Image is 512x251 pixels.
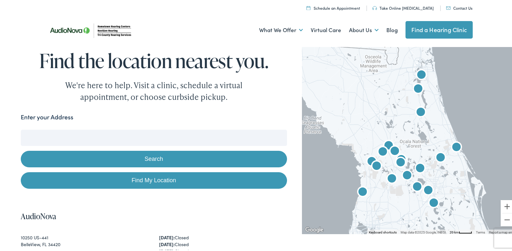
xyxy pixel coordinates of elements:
a: AudioNova [21,209,56,220]
div: We're here to help. Visit a clinic, schedule a virtual appointment, or choose curbside pickup. [50,78,258,102]
img: utility icon [372,5,377,9]
a: What We Offer [259,17,303,41]
a: Terms (opens in new tab) [476,229,485,233]
div: AudioNova [384,170,400,186]
h1: Find the location nearest you. [21,49,287,70]
span: Map data ©2025 Google, INEGI [401,229,446,233]
div: AudioNova [393,154,408,170]
div: AudioNova [410,80,426,96]
div: AudioNova [412,160,428,175]
div: 10250 US-441 [21,233,149,240]
a: Schedule an Appointment [306,4,360,9]
strong: [DATE]: [159,240,175,246]
a: Contact Us [446,4,472,9]
strong: [DATE]: [159,233,175,239]
button: Keyboard shortcuts [369,229,397,233]
div: AudioNova [393,151,409,167]
input: Enter your address or zip code [21,128,287,145]
a: Virtual Care [311,17,341,41]
img: utility icon [446,5,451,8]
span: 20 km [450,229,459,233]
div: Tri-County Hearing Services by AudioNova [355,184,370,199]
div: NextGen Hearing by AudioNova [413,104,429,119]
a: Blog [386,17,398,41]
button: Map Scale: 20 km per 37 pixels [448,228,474,233]
div: AudioNova [364,153,380,169]
div: AudioNova [426,195,442,210]
div: Hometown Hearing by AudioNova [449,139,464,154]
a: Find My Location [21,171,287,187]
label: Enter your Address [21,111,73,121]
div: AudioNova [387,143,403,158]
a: Open this area in Google Maps (opens a new window) [304,224,325,233]
div: Tri-County Hearing Services by AudioNova [409,178,425,194]
a: Take Online [MEDICAL_DATA] [372,4,434,9]
img: utility icon [306,5,310,9]
div: BelleView, FL 34420 [21,240,149,246]
div: AudioNova [375,143,391,159]
div: AudioNova [399,167,415,183]
a: About Us [349,17,379,41]
div: AudioNova [420,182,436,197]
a: Find a Hearing Clinic [406,20,473,37]
div: Tri-County Hearing Services by AudioNova [381,137,396,153]
div: AudioNova [433,149,448,165]
button: Search [21,149,287,166]
div: NextGen Hearing by AudioNova [414,66,429,82]
div: Tri-County Hearing Services by AudioNova [369,158,384,173]
img: Google [304,224,325,233]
